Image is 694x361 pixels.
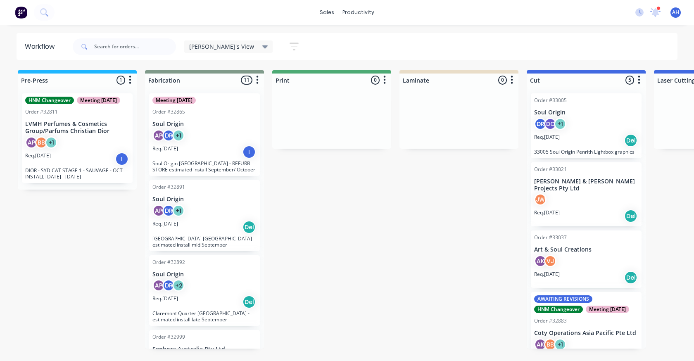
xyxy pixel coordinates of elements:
div: AK [534,255,547,267]
div: + 2 [172,279,185,292]
div: AP [152,129,165,142]
div: Order #33021 [534,166,567,173]
p: Soul Origin [152,121,257,128]
div: AP [25,136,38,149]
p: Req. [DATE] [152,220,178,228]
p: [GEOGRAPHIC_DATA] [GEOGRAPHIC_DATA] - estimated install mid September [152,235,257,248]
div: DR [534,118,547,130]
div: Del [624,271,637,284]
div: Del [242,295,256,309]
span: AH [672,9,679,16]
div: productivity [338,6,378,19]
div: BB [35,136,48,149]
div: + 1 [554,338,566,351]
p: Claremont Quarter [GEOGRAPHIC_DATA] - estimated install late September [152,310,257,323]
div: + 1 [45,136,57,149]
p: Req. [DATE] [152,145,178,152]
p: Art & Soul Creations [534,246,638,253]
p: Soul Origin [152,271,257,278]
div: DR [162,279,175,292]
div: Order #33005Soul OriginDRDO+1Req.[DATE]Del33005 Soul Origin Penrith Lightbox graphics [531,93,642,158]
p: DIOR - SYD CAT STAGE 1 - SAUVAGE - OCT INSTALL [DATE] - [DATE] [25,167,129,180]
div: Order #33005 [534,97,567,104]
div: HNM Changeover [534,306,583,313]
p: Req. [DATE] [534,133,560,141]
div: + 1 [172,129,185,142]
div: VJ [544,255,556,267]
p: 33005 Soul Origin Penrith Lightbox graphics [534,149,638,155]
div: Order #32883 [534,317,567,325]
div: Order #32891 [152,183,185,191]
div: I [115,152,128,166]
div: Order #32891Soul OriginAPDR+1Req.[DATE]Del[GEOGRAPHIC_DATA] [GEOGRAPHIC_DATA] - estimated install... [149,180,260,251]
p: Sephora Australia Pty Ltd [152,346,257,353]
div: Order #33037Art & Soul CreationsAKVJReq.[DATE]Del [531,230,642,288]
div: I [242,145,256,159]
p: Soul Origin [534,109,638,116]
div: BB [544,338,556,351]
div: Order #32892Soul OriginAPDR+2Req.[DATE]DelClaremont Quarter [GEOGRAPHIC_DATA] - estimated install... [149,255,260,326]
div: Order #33037 [534,234,567,241]
div: HNM ChangeoverMeeting [DATE]Order #32811LVMH Perfumes & Cosmetics Group/Parfums Christian DiorAPB... [22,93,133,183]
div: HNM Changeover [25,97,74,104]
div: Order #32811 [25,108,58,116]
div: AWAITING REVISIONS [534,295,592,303]
p: LVMH Perfumes & Cosmetics Group/Parfums Christian Dior [25,121,129,135]
input: Search for orders... [94,38,176,55]
div: Meeting [DATE] [152,97,196,104]
div: DR [162,204,175,217]
div: JW [534,193,547,206]
div: + 1 [172,204,185,217]
div: sales [316,6,338,19]
div: DO [544,118,556,130]
div: AP [152,204,165,217]
p: Coty Operations Asia Pacific Pte Ltd [534,330,638,337]
p: Req. [DATE] [534,271,560,278]
div: Meeting [DATE] [77,97,120,104]
p: Soul Origin [GEOGRAPHIC_DATA] - REFURB STORE estimated install September/ October [152,160,257,173]
div: Meeting [DATE] [586,306,629,313]
div: Order #32999 [152,333,185,341]
div: Meeting [DATE]Order #32865Soul OriginAPDR+1Req.[DATE]ISoul Origin [GEOGRAPHIC_DATA] - REFURB STOR... [149,93,260,176]
div: Del [242,221,256,234]
div: AK [534,338,547,351]
span: [PERSON_NAME]'s View [189,42,254,51]
p: Req. [DATE] [25,152,51,159]
div: Order #32892 [152,259,185,266]
div: AP [152,279,165,292]
div: + 1 [554,118,566,130]
p: [PERSON_NAME] & [PERSON_NAME] Projects Pty Ltd [534,178,638,192]
div: Workflow [25,42,59,52]
div: Order #33021[PERSON_NAME] & [PERSON_NAME] Projects Pty LtdJWReq.[DATE]Del [531,162,642,227]
div: DR [162,129,175,142]
div: Del [624,134,637,147]
p: Req. [DATE] [152,295,178,302]
div: Del [624,209,637,223]
img: Factory [15,6,27,19]
p: Req. [DATE] [534,209,560,216]
div: Order #32865 [152,108,185,116]
p: Soul Origin [152,196,257,203]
